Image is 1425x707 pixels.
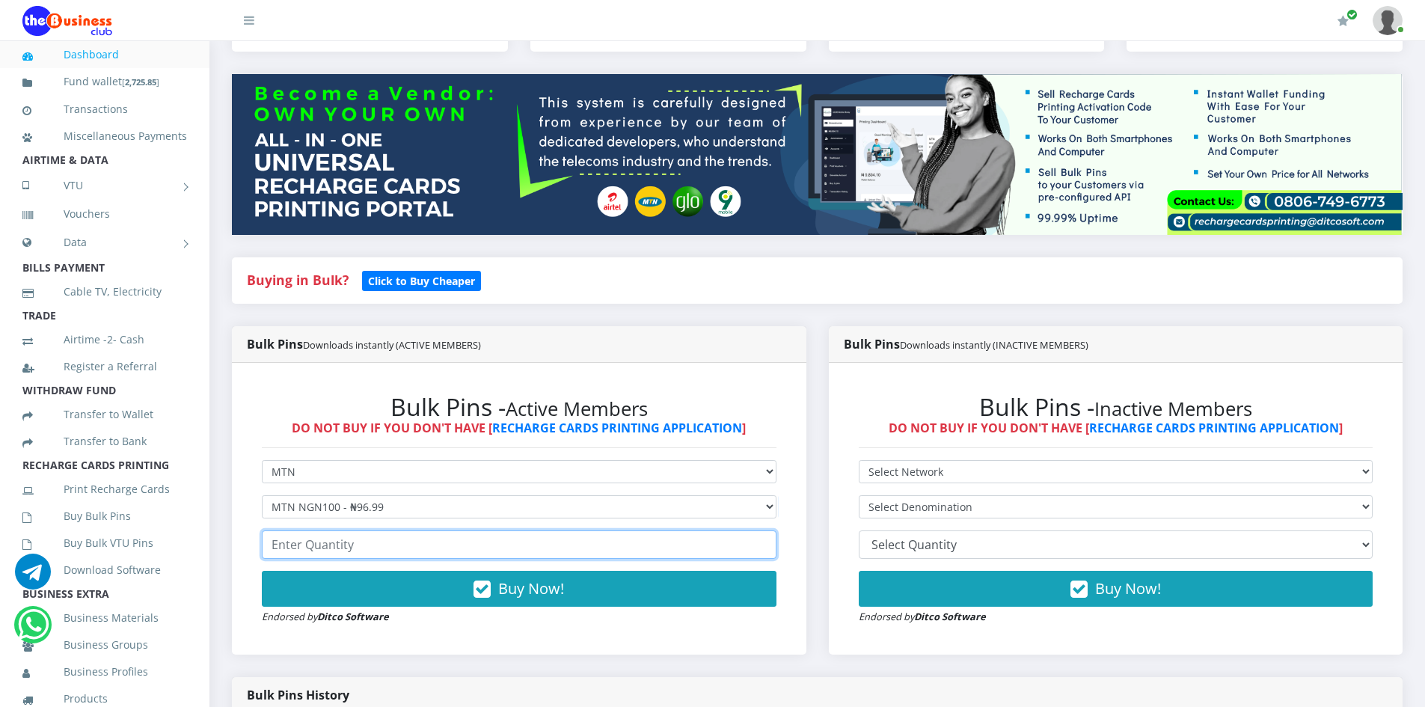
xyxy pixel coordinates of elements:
[22,197,187,231] a: Vouchers
[22,167,187,204] a: VTU
[22,64,187,100] a: Fund wallet[2,725.85]
[303,338,481,352] small: Downloads instantly (ACTIVE MEMBERS)
[22,37,187,72] a: Dashboard
[914,610,986,623] strong: Ditco Software
[844,336,1088,352] strong: Bulk Pins
[22,349,187,384] a: Register a Referral
[15,565,51,590] a: Chat for support
[22,397,187,432] a: Transfer to Wallet
[900,338,1088,352] small: Downloads instantly (INACTIVE MEMBERS)
[1089,420,1339,436] a: RECHARGE CARDS PRINTING APPLICATION
[22,275,187,309] a: Cable TV, Electricity
[22,628,187,662] a: Business Groups
[1373,6,1403,35] img: User
[247,687,349,703] strong: Bulk Pins History
[125,76,156,88] b: 2,725.85
[889,420,1343,436] strong: DO NOT BUY IF YOU DON'T HAVE [ ]
[247,336,481,352] strong: Bulk Pins
[506,396,648,422] small: Active Members
[22,655,187,689] a: Business Profiles
[1337,15,1349,27] i: Renew/Upgrade Subscription
[22,6,112,36] img: Logo
[292,420,746,436] strong: DO NOT BUY IF YOU DON'T HAVE [ ]
[22,553,187,587] a: Download Software
[22,224,187,261] a: Data
[1346,9,1358,20] span: Renew/Upgrade Subscription
[262,610,389,623] small: Endorsed by
[22,92,187,126] a: Transactions
[22,601,187,635] a: Business Materials
[22,499,187,533] a: Buy Bulk Pins
[247,271,349,289] strong: Buying in Bulk?
[362,271,481,289] a: Click to Buy Cheaper
[22,472,187,506] a: Print Recharge Cards
[22,322,187,357] a: Airtime -2- Cash
[18,618,49,643] a: Chat for support
[262,530,776,559] input: Enter Quantity
[498,578,564,599] span: Buy Now!
[22,424,187,459] a: Transfer to Bank
[232,74,1403,235] img: multitenant_rcp.png
[262,571,776,607] button: Buy Now!
[317,610,389,623] strong: Ditco Software
[492,420,742,436] a: RECHARGE CARDS PRINTING APPLICATION
[368,274,475,288] b: Click to Buy Cheaper
[122,76,159,88] small: [ ]
[262,393,776,421] h2: Bulk Pins -
[1094,396,1252,422] small: Inactive Members
[859,571,1373,607] button: Buy Now!
[859,610,986,623] small: Endorsed by
[1095,578,1161,599] span: Buy Now!
[22,119,187,153] a: Miscellaneous Payments
[22,526,187,560] a: Buy Bulk VTU Pins
[859,393,1373,421] h2: Bulk Pins -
